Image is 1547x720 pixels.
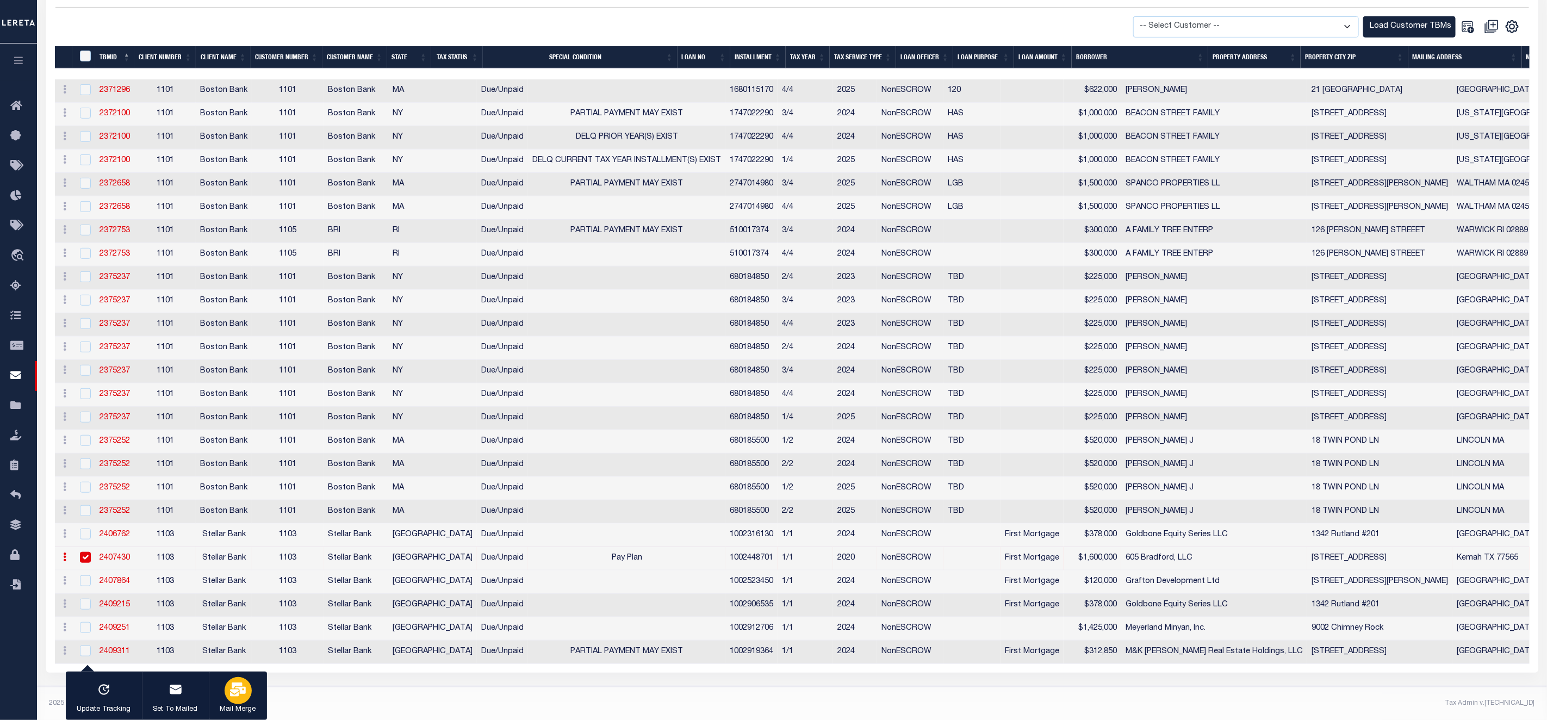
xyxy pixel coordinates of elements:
[1307,79,1452,103] td: 21 [GEOGRAPHIC_DATA]
[943,430,1001,454] td: TBD
[786,46,830,69] th: Tax Year: activate to sort column ascending
[200,320,247,328] span: Boston Bank
[1064,430,1121,454] td: $520,000
[100,414,130,421] a: 2375237
[157,461,174,468] span: 1101
[1307,103,1452,126] td: [STREET_ADDRESS]
[778,79,833,103] td: 4/4
[725,220,778,243] td: 510017374
[324,150,388,173] td: Boston Bank
[1208,46,1301,69] th: Property Address: activate to sort column ascending
[100,507,130,515] a: 2375252
[100,110,130,117] a: 2372100
[833,150,877,173] td: 2025
[324,360,388,383] td: Boston Bank
[279,344,296,351] span: 1101
[725,477,778,500] td: 680185500
[896,46,953,69] th: LOAN OFFICER: activate to sort column ascending
[833,196,877,220] td: 2025
[778,243,833,266] td: 4/4
[1064,454,1121,477] td: $520,000
[1307,454,1452,477] td: 18 TWIN POND LN
[725,150,778,173] td: 1747022290
[100,133,130,141] a: 2372100
[1121,454,1307,477] td: [PERSON_NAME] J
[324,337,388,360] td: Boston Bank
[1072,46,1208,69] th: BORROWER: activate to sort column ascending
[1064,126,1121,150] td: $1,000,000
[388,407,477,430] td: NY
[481,344,524,351] span: Due/Unpaid
[833,103,877,126] td: 2024
[1121,173,1307,196] td: SPANCO PROPERTIES LL
[725,173,778,196] td: 2747014980
[877,266,943,290] td: NonESCROW
[324,79,388,103] td: Boston Bank
[388,196,477,220] td: MA
[877,103,943,126] td: NonESCROW
[388,126,477,150] td: NY
[1064,290,1121,313] td: $225,000
[778,220,833,243] td: 3/4
[725,430,778,454] td: 680185500
[833,383,877,407] td: 2024
[481,367,524,375] span: Due/Unpaid
[1307,337,1452,360] td: [STREET_ADDRESS]
[157,297,174,305] span: 1101
[100,484,130,492] a: 2375252
[100,320,130,328] a: 2375237
[1064,266,1121,290] td: $225,000
[778,313,833,337] td: 4/4
[570,180,683,188] span: PARTIAL PAYMENT MAY EXIST
[100,624,130,632] a: 2409251
[431,46,483,69] th: Tax Status: activate to sort column ascending
[1064,173,1121,196] td: $1,500,000
[778,383,833,407] td: 4/4
[324,196,388,220] td: Boston Bank
[200,461,247,468] span: Boston Bank
[481,203,524,211] span: Due/Unpaid
[200,86,247,94] span: Boston Bank
[200,437,247,445] span: Boston Bank
[1307,150,1452,173] td: [STREET_ADDRESS]
[324,103,388,126] td: Boston Bank
[388,430,477,454] td: MA
[100,461,130,468] a: 2375252
[388,150,477,173] td: NY
[481,250,524,258] span: Due/Unpaid
[157,86,174,94] span: 1101
[200,110,247,117] span: Boston Bank
[1064,383,1121,407] td: $225,000
[778,150,833,173] td: 1/4
[943,407,1001,430] td: TBD
[153,704,198,715] p: Set To Mailed
[778,290,833,313] td: 3/4
[324,243,388,266] td: BRI
[200,297,247,305] span: Boston Bank
[1121,337,1307,360] td: [PERSON_NAME]
[943,266,1001,290] td: TBD
[1064,313,1121,337] td: $225,000
[481,86,524,94] span: Due/Unpaid
[1307,430,1452,454] td: 18 TWIN POND LN
[877,430,943,454] td: NonESCROW
[1121,383,1307,407] td: [PERSON_NAME]
[1408,46,1522,69] th: Mailing Address: activate to sort column ascending
[1307,196,1452,220] td: [STREET_ADDRESS][PERSON_NAME]
[877,477,943,500] td: NonESCROW
[200,157,247,164] span: Boston Bank
[388,383,477,407] td: NY
[730,46,786,69] th: Installment: activate to sort column ascending
[778,196,833,220] td: 4/4
[481,390,524,398] span: Due/Unpaid
[100,390,130,398] a: 2375237
[483,46,678,69] th: Special Condition: activate to sort column ascending
[1064,150,1121,173] td: $1,000,000
[100,180,130,188] a: 2372658
[200,180,247,188] span: Boston Bank
[943,150,1001,173] td: HAS
[1307,243,1452,266] td: 126 [PERSON_NAME] STREEET
[877,79,943,103] td: NonESCROW
[200,344,247,351] span: Boston Bank
[833,173,877,196] td: 2025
